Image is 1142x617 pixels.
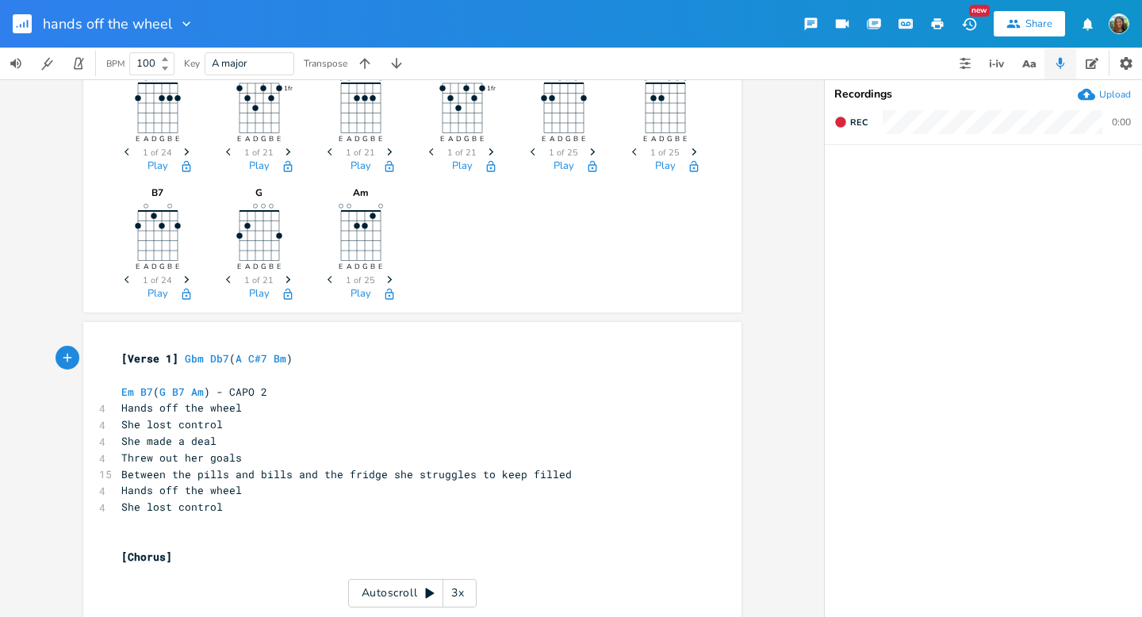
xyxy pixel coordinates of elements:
text: D [252,262,258,271]
div: New [969,5,990,17]
span: ( ) - CAPO 2 [121,385,267,399]
text: B [268,262,273,271]
span: She lost control [121,500,223,514]
span: [Verse 1] [121,351,178,366]
div: Am [321,188,400,197]
button: Upload [1078,86,1131,103]
text: B [167,134,171,144]
button: Play [249,288,270,301]
span: hands off the wheel [43,17,172,31]
div: Key [184,59,200,68]
text: E [135,262,139,271]
text: D [354,134,359,144]
button: New [953,10,985,38]
text: A [143,134,148,144]
span: She made a deal [121,434,217,448]
text: G [565,134,570,144]
span: 1 of 25 [549,148,578,157]
span: 1 of 24 [143,148,172,157]
text: A [244,262,250,271]
text: B [573,134,577,144]
span: 1 of 25 [650,148,680,157]
span: 1 of 21 [244,148,274,157]
text: G [666,134,672,144]
text: A [549,134,554,144]
span: Hands off the wheel [121,483,242,497]
text: G [463,134,469,144]
text: B [268,134,273,144]
text: D [455,134,461,144]
span: 1 of 21 [244,276,274,285]
text: D [151,134,156,144]
span: A major [212,56,247,71]
text: G [260,262,266,271]
span: Rec [850,117,868,128]
div: Recordings [834,89,1132,100]
text: G [260,134,266,144]
text: E [236,262,240,271]
span: B7 [172,385,185,399]
text: B [370,134,374,144]
text: E [338,134,342,144]
img: Olivia Burnette [1109,13,1129,34]
button: Play [351,288,371,301]
text: E [276,262,280,271]
span: She lost control [121,417,223,431]
div: B7 [118,188,197,197]
text: B [167,262,171,271]
text: E [276,134,280,144]
button: Play [554,160,574,174]
text: A [143,262,148,271]
span: Em [121,385,134,399]
text: B [370,262,374,271]
button: Play [351,160,371,174]
button: Play [452,160,473,174]
text: G [159,134,164,144]
span: Bm [274,351,286,366]
text: E [174,134,178,144]
span: A [236,351,242,366]
span: 1 of 21 [447,148,477,157]
text: A [346,262,351,271]
text: E [439,134,443,144]
text: G [362,134,367,144]
button: Play [655,160,676,174]
span: Gbm [185,351,204,366]
span: Db7 [210,351,229,366]
button: Play [249,160,270,174]
div: 0:00 [1112,117,1131,127]
span: Am [191,385,204,399]
span: 1 of 24 [143,276,172,285]
text: E [236,134,240,144]
text: E [377,134,381,144]
button: Rec [828,109,874,135]
text: E [642,134,646,144]
text: E [338,262,342,271]
button: Share [994,11,1065,36]
span: Hands off the wheel [121,400,242,415]
text: A [447,134,453,144]
div: 3x [443,579,472,607]
text: E [581,134,584,144]
text: D [252,134,258,144]
text: E [135,134,139,144]
button: Play [148,288,168,301]
text: B [471,134,476,144]
span: Between the pills and bills and the fridge she struggles to keep filled [121,467,572,481]
span: G [159,385,166,399]
text: 1fr [486,84,495,93]
text: A [346,134,351,144]
text: G [159,262,164,271]
div: Autoscroll [348,579,477,607]
span: 1 of 21 [346,148,375,157]
text: D [557,134,562,144]
text: A [650,134,656,144]
div: Share [1025,17,1052,31]
span: [Chorus] [121,550,172,564]
span: ( ) [121,351,293,366]
text: D [658,134,664,144]
button: Play [148,160,168,174]
div: Transpose [304,59,347,68]
text: E [174,262,178,271]
text: E [479,134,483,144]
